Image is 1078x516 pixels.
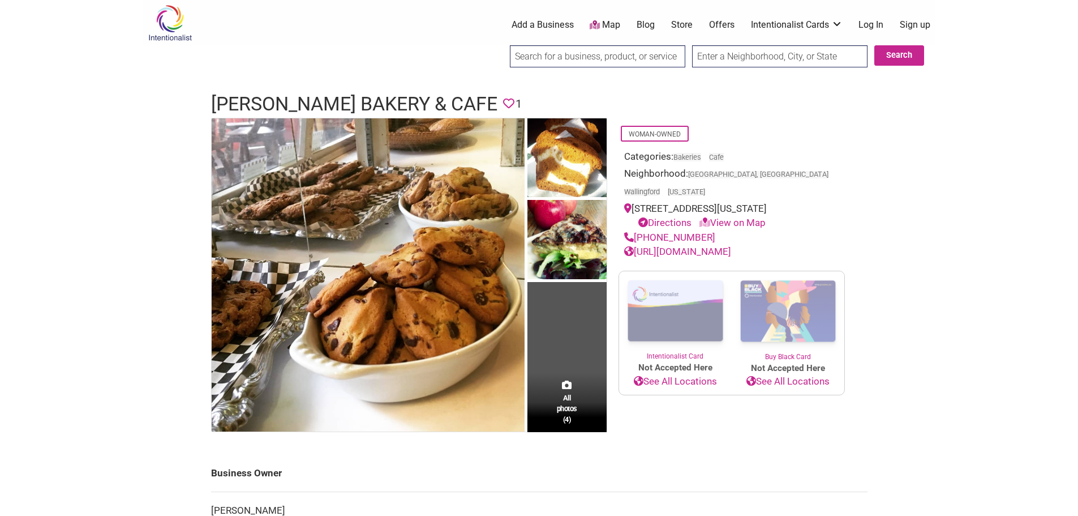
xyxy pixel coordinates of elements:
div: [STREET_ADDRESS][US_STATE] [624,202,839,231]
img: Intentionalist Card [619,271,732,351]
span: Not Accepted Here [619,361,732,374]
a: Offers [709,19,735,31]
a: Directions [638,217,692,228]
a: Add a Business [512,19,574,31]
span: [GEOGRAPHIC_DATA], [GEOGRAPHIC_DATA] [688,171,828,178]
a: Bakeries [673,153,701,161]
a: View on Map [699,217,766,228]
div: Categories: [624,150,839,167]
a: Sign up [900,19,930,31]
button: Search [874,45,924,66]
a: Blog [637,19,655,31]
span: Wallingford [624,189,660,196]
a: Intentionalist Cards [751,19,843,31]
h1: [PERSON_NAME] Bakery & Cafe [211,91,497,118]
td: Business Owner [211,455,867,492]
span: Not Accepted Here [732,362,844,375]
a: Cafe [709,153,724,161]
img: Intentionalist [143,5,197,41]
div: Neighborhood: [624,167,839,202]
a: See All Locations [732,374,844,389]
a: Buy Black Card [732,271,844,362]
a: Woman-Owned [629,130,681,138]
a: [PHONE_NUMBER] [624,232,715,243]
a: Store [671,19,693,31]
input: Enter a Neighborhood, City, or State [692,45,867,67]
span: [US_STATE] [668,189,705,196]
span: All photos (4) [557,393,577,425]
a: Map [590,19,620,32]
a: Log In [858,19,883,31]
span: 1 [516,95,522,113]
img: Buy Black Card [732,271,844,352]
a: Intentionalist Card [619,271,732,361]
a: [URL][DOMAIN_NAME] [624,246,731,257]
a: See All Locations [619,374,732,389]
input: Search for a business, product, or service [510,45,685,67]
